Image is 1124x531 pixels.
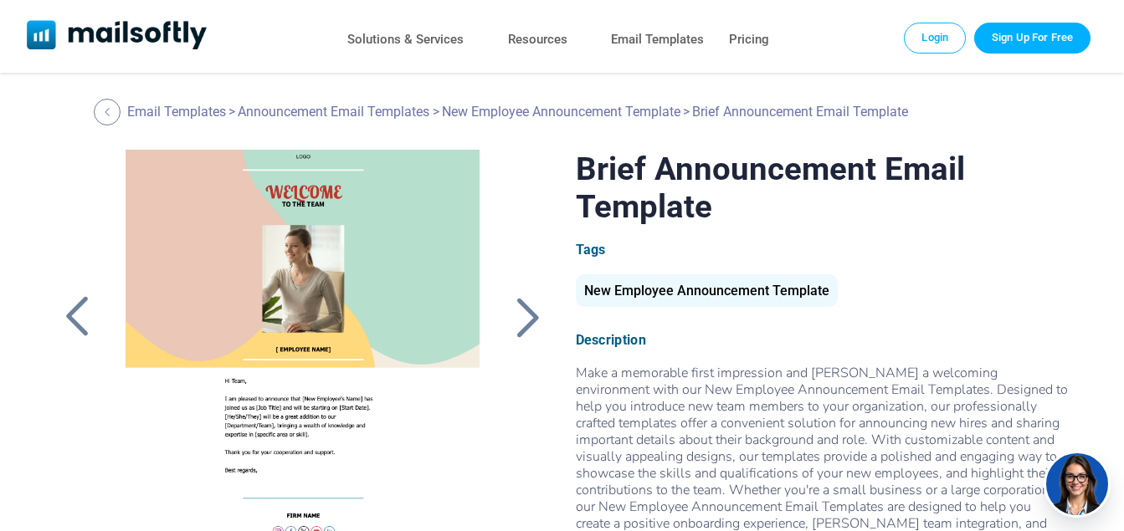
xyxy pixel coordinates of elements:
div: Tags [576,242,1068,258]
a: Login [904,23,966,53]
a: Back [506,295,548,339]
a: Email Templates [127,104,226,120]
a: Resources [508,28,567,52]
div: Description [576,332,1068,348]
a: Solutions & Services [347,28,464,52]
h1: Brief Announcement Email Template [576,150,1068,225]
a: Announcement Email Templates [238,104,429,120]
a: Pricing [729,28,769,52]
a: Back [56,295,98,339]
a: Trial [974,23,1091,53]
a: New Employee Announcement Template [576,289,838,297]
div: New Employee Announcement Template [576,274,838,307]
a: Email Templates [611,28,704,52]
a: Back [94,99,125,125]
a: Mailsoftly [27,20,207,53]
a: New Employee Announcement Template [442,104,680,120]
